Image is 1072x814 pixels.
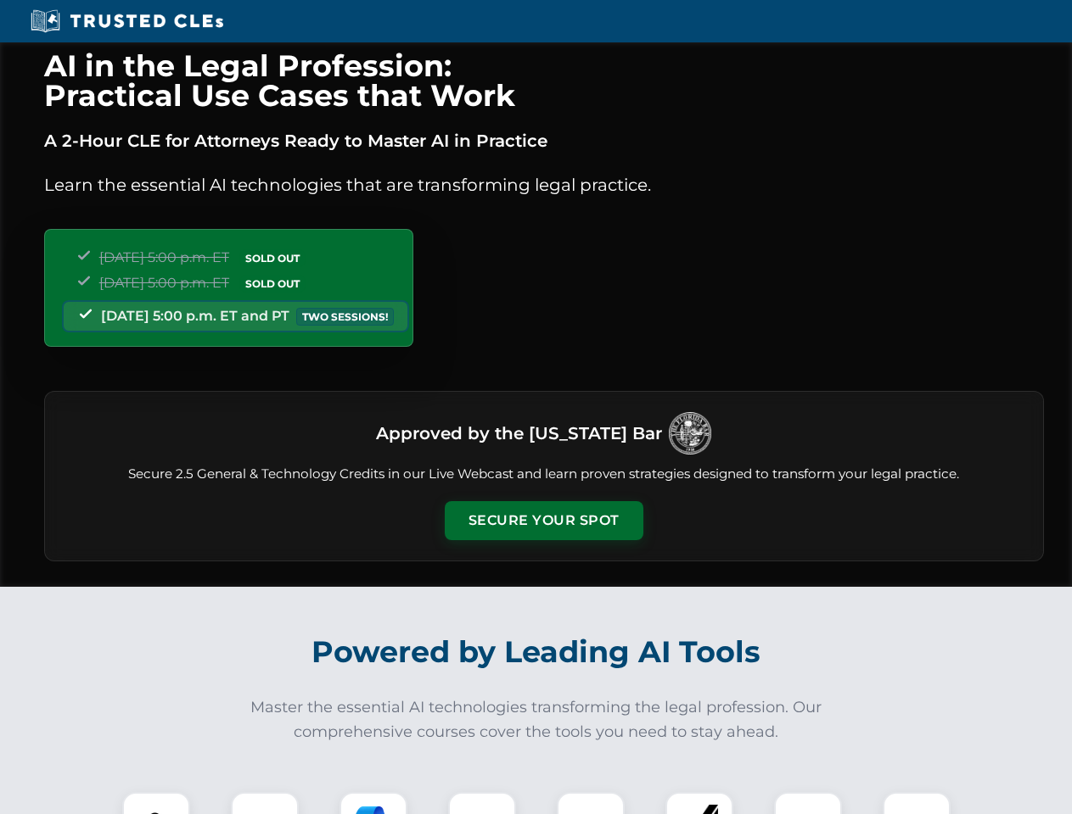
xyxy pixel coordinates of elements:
p: Master the essential AI technologies transforming the legal profession. Our comprehensive courses... [239,695,833,744]
span: [DATE] 5:00 p.m. ET [99,249,229,265]
h3: Approved by the [US_STATE] Bar [376,418,662,449]
img: Trusted CLEs [25,8,228,34]
p: Learn the essential AI technologies that are transforming legal practice. [44,171,1044,198]
span: [DATE] 5:00 p.m. ET [99,275,229,291]
p: A 2-Hour CLE for Attorneys Ready to Master AI in Practice [44,127,1044,154]
span: SOLD OUT [239,249,306,267]
span: SOLD OUT [239,275,306,293]
img: Logo [669,412,711,454]
h1: AI in the Legal Profession: Practical Use Cases that Work [44,51,1044,110]
h2: Powered by Leading AI Tools [66,622,1007,682]
button: Secure Your Spot [445,501,643,540]
p: Secure 2.5 General & Technology Credits in our Live Webcast and learn proven strategies designed ... [65,465,1023,484]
